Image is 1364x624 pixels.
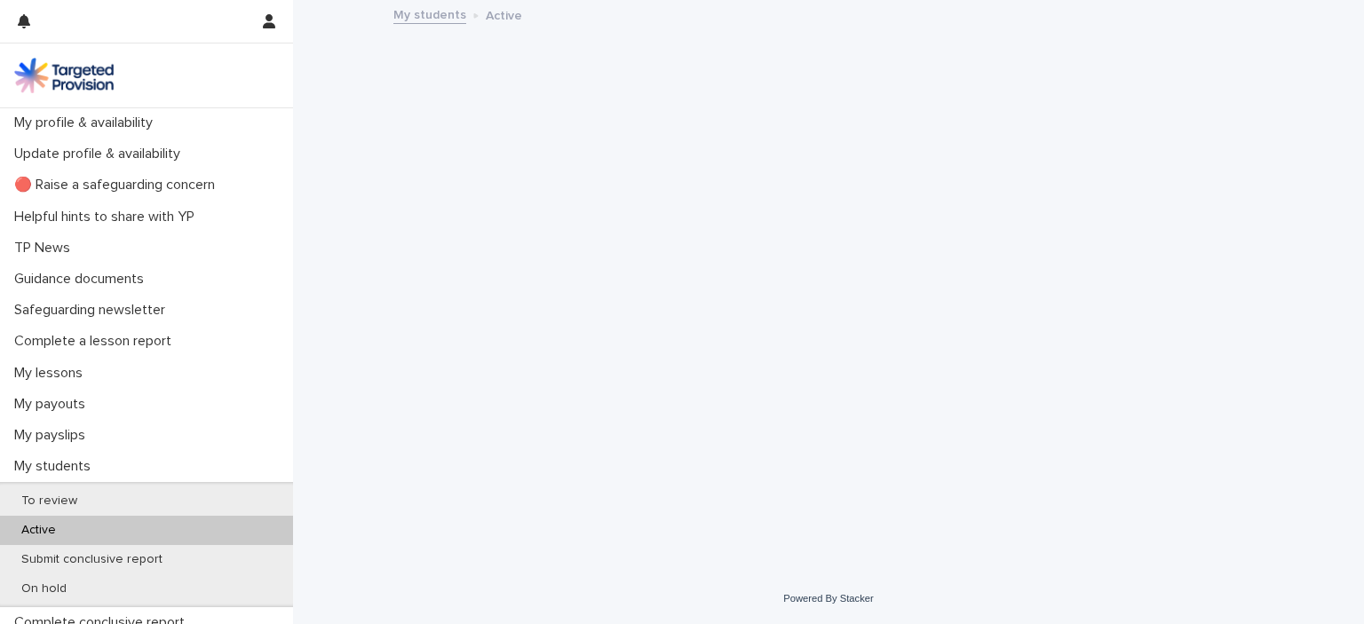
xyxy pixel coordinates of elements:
[7,302,179,319] p: Safeguarding newsletter
[7,333,186,350] p: Complete a lesson report
[7,552,177,567] p: Submit conclusive report
[7,581,81,596] p: On hold
[14,58,114,93] img: M5nRWzHhSzIhMunXDL62
[7,396,99,413] p: My payouts
[7,177,229,194] p: 🔴 Raise a safeguarding concern
[7,523,70,538] p: Active
[783,593,873,604] a: Powered By Stacker
[7,458,105,475] p: My students
[7,146,194,162] p: Update profile & availability
[7,209,209,225] p: Helpful hints to share with YP
[486,4,522,24] p: Active
[393,4,466,24] a: My students
[7,365,97,382] p: My lessons
[7,271,158,288] p: Guidance documents
[7,115,167,131] p: My profile & availability
[7,494,91,509] p: To review
[7,427,99,444] p: My payslips
[7,240,84,257] p: TP News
